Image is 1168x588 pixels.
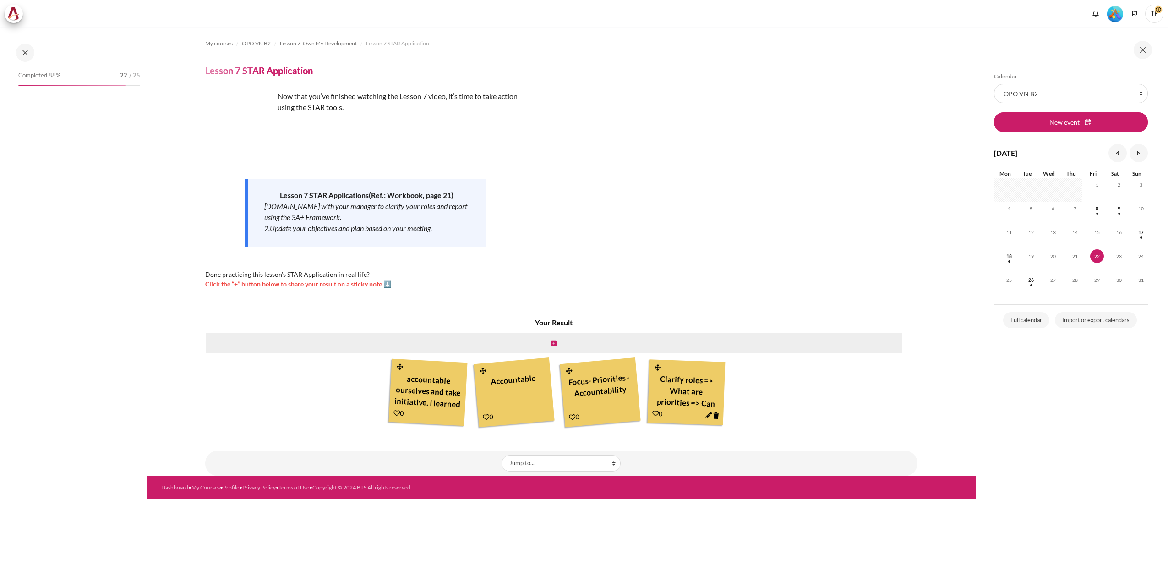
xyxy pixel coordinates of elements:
a: Import or export calendars [1055,312,1137,329]
a: Lesson 7: Own My Development [280,38,357,49]
span: 28 [1068,273,1082,287]
strong: Click the “+” button below to share your result on a sticky note. [205,280,383,288]
a: Saturday, 9 August events [1112,206,1126,211]
span: 24 [1134,249,1148,263]
div: [DOMAIN_NAME] with your manager to clarify your roles and report using the 3A+ Framework. [264,201,469,223]
span: 6 [1046,202,1060,215]
span: OPO VN B2 [242,39,271,48]
span: ⬇️ [205,280,391,288]
span: 16 [1112,225,1126,239]
span: Lesson 7: Own My Development [280,39,357,48]
a: Terms of Use [278,484,309,491]
span: Lesson 7 STAR Application [366,39,429,48]
span: 15 [1090,225,1104,239]
i: Add a Like [483,414,490,421]
h4: Your Result [205,317,903,328]
span: 14 [1068,225,1082,239]
span: Thu [1066,170,1076,177]
img: Architeck [7,7,20,21]
td: Today [1082,249,1104,273]
span: Completed 88% [18,71,60,80]
span: Tue [1023,170,1032,177]
span: / 25 [129,71,140,80]
span: 9 [1112,202,1126,215]
span: 22 [120,71,127,80]
a: Dashboard [161,484,188,491]
span: 25 [1002,273,1016,287]
i: Drag and drop this note [479,368,488,374]
i: Drag and drop this note [565,368,574,374]
span: 22 [1090,249,1104,263]
span: 13 [1046,225,1060,239]
div: • • • • • [161,484,610,492]
div: Focus- Priorities - Accountability [566,369,635,412]
i: Drag and drop this note [654,364,662,371]
img: Level #5 [1107,6,1123,22]
span: 12 [1024,225,1038,239]
i: Add a Like [394,410,401,417]
a: User menu [1145,5,1163,23]
span: 11 [1002,225,1016,239]
span: 4 [1002,202,1016,215]
span: 20 [1046,249,1060,263]
nav: Navigation bar [205,36,917,51]
a: Lesson 7 STAR Application [366,38,429,49]
a: My courses [205,38,233,49]
div: accountable ourselves and take initiative. I learned that. [394,370,463,411]
div: 2.Update your objectives and plan based on your meeting. [264,223,469,234]
a: Sunday, 17 August events [1134,230,1148,235]
a: OPO VN B2 [242,38,271,49]
i: Add a Like [653,410,659,417]
a: Full calendar [1003,312,1049,329]
div: 88% [18,85,126,86]
span: 2 [1112,178,1126,192]
img: sfdsf [205,91,274,159]
span: Mon [999,170,1011,177]
div: Level #5 [1107,5,1123,22]
span: 3 [1134,178,1148,192]
div: 0 [569,412,580,422]
a: Level #5 [1103,5,1127,22]
button: New event [994,112,1148,132]
strong: (Ref.: Workbook, page 21) [369,191,453,199]
i: Delete this note [713,412,719,419]
span: Done practicing this lesson’s STAR Application in real life? [205,270,370,278]
section: Content [147,27,976,476]
a: Privacy Policy [242,484,276,491]
a: My Courses [191,484,220,491]
span: Sat [1111,170,1119,177]
span: 17 [1134,225,1148,239]
span: 10 [1134,202,1148,215]
span: 1 [1090,178,1104,192]
span: Fri [1090,170,1097,177]
h5: Calendar [994,73,1148,80]
div: 0 [652,408,663,418]
span: 18 [1002,249,1016,263]
div: 0 [393,408,404,418]
a: Monday, 18 August events [1002,253,1016,259]
span: New event [1049,117,1080,127]
span: N ow that you’ve finished watching the Lesson 7 video, it’s time to take action using the STAR to... [278,92,518,111]
span: 27 [1046,273,1060,287]
span: 21 [1068,249,1082,263]
h4: Lesson 7 STAR Application [205,65,313,77]
span: 19 [1024,249,1038,263]
span: 29 [1090,273,1104,287]
strong: Lesson 7 STAR Applications [280,191,369,199]
span: My courses [205,39,233,48]
span: 23 [1112,249,1126,263]
span: Sun [1132,170,1141,177]
div: Clarify roles => What are priorities => Can contribute best [653,370,720,411]
a: Tuesday, 26 August events [1024,277,1038,283]
div: 0 [483,412,494,422]
h4: [DATE] [994,148,1017,159]
a: Copyright © 2024 BTS All rights reserved [312,484,410,491]
i: Add a Like [569,414,576,421]
a: Friday, 8 August events [1090,206,1104,211]
section: Blocks [994,73,1148,330]
span: TP [1145,5,1163,23]
div: Accountable [480,369,549,412]
span: Wed [1043,170,1055,177]
span: 31 [1134,273,1148,287]
a: Profile [223,484,239,491]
